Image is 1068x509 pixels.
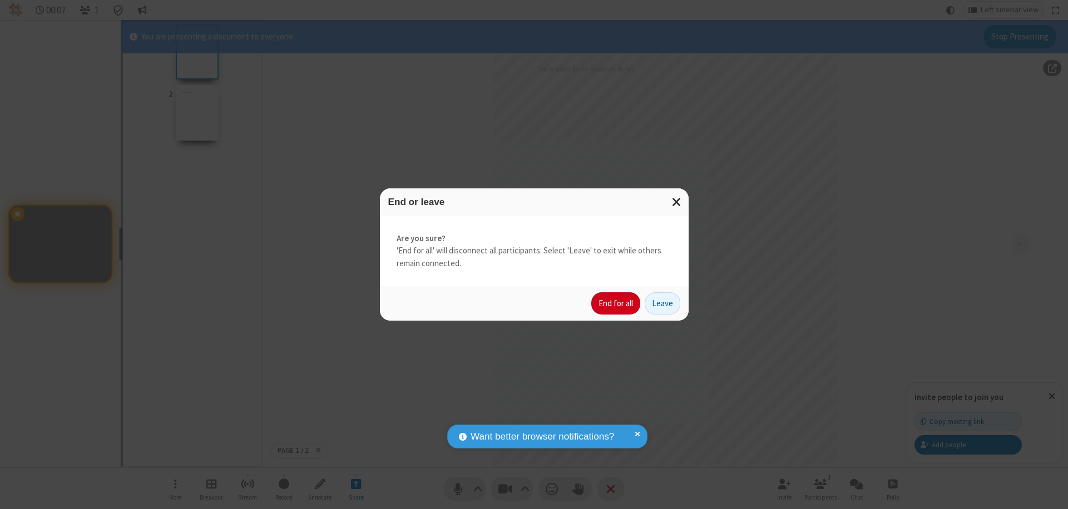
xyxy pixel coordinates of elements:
[665,188,689,216] button: Close modal
[645,292,680,315] button: Leave
[397,232,672,245] strong: Are you sure?
[380,216,689,287] div: 'End for all' will disconnect all participants. Select 'Leave' to exit while others remain connec...
[388,197,680,207] h3: End or leave
[471,430,614,444] span: Want better browser notifications?
[591,292,640,315] button: End for all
